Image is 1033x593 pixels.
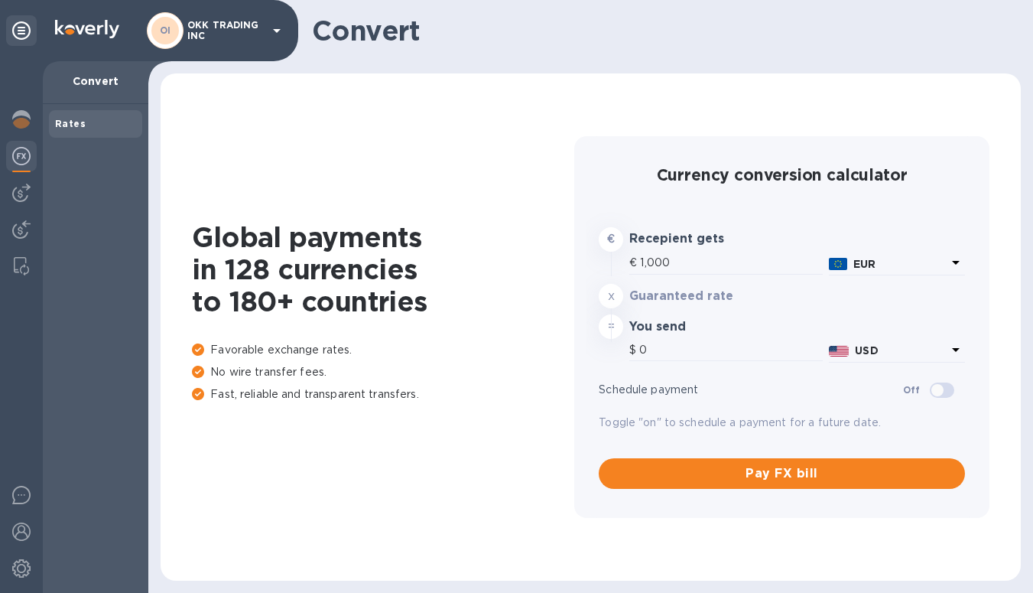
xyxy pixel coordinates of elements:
[192,364,574,380] p: No wire transfer fees.
[192,342,574,358] p: Favorable exchange rates.
[599,284,623,308] div: x
[599,458,965,489] button: Pay FX bill
[855,344,878,357] b: USD
[312,15,1009,47] h1: Convert
[607,233,615,245] strong: €
[6,15,37,46] div: Unpin categories
[640,252,822,275] input: Amount
[599,165,965,184] h2: Currency conversion calculator
[611,464,953,483] span: Pay FX bill
[639,339,822,362] input: Amount
[599,382,902,398] p: Schedule payment
[903,384,921,396] b: Off
[55,73,136,89] p: Convert
[187,20,264,41] p: OKK TRADING INC
[629,232,778,246] h3: Recepient gets
[192,386,574,402] p: Fast, reliable and transparent transfers.
[160,24,171,36] b: OI
[853,258,875,270] b: EUR
[829,346,849,357] img: USD
[599,314,623,339] div: =
[599,415,965,431] p: Toggle "on" to schedule a payment for a future date.
[55,118,86,129] b: Rates
[629,320,778,334] h3: You send
[629,339,639,362] div: $
[192,221,574,318] h1: Global payments in 128 currencies to 180+ countries
[629,289,778,304] h3: Guaranteed rate
[629,252,640,275] div: €
[12,147,31,165] img: Foreign exchange
[55,20,119,38] img: Logo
